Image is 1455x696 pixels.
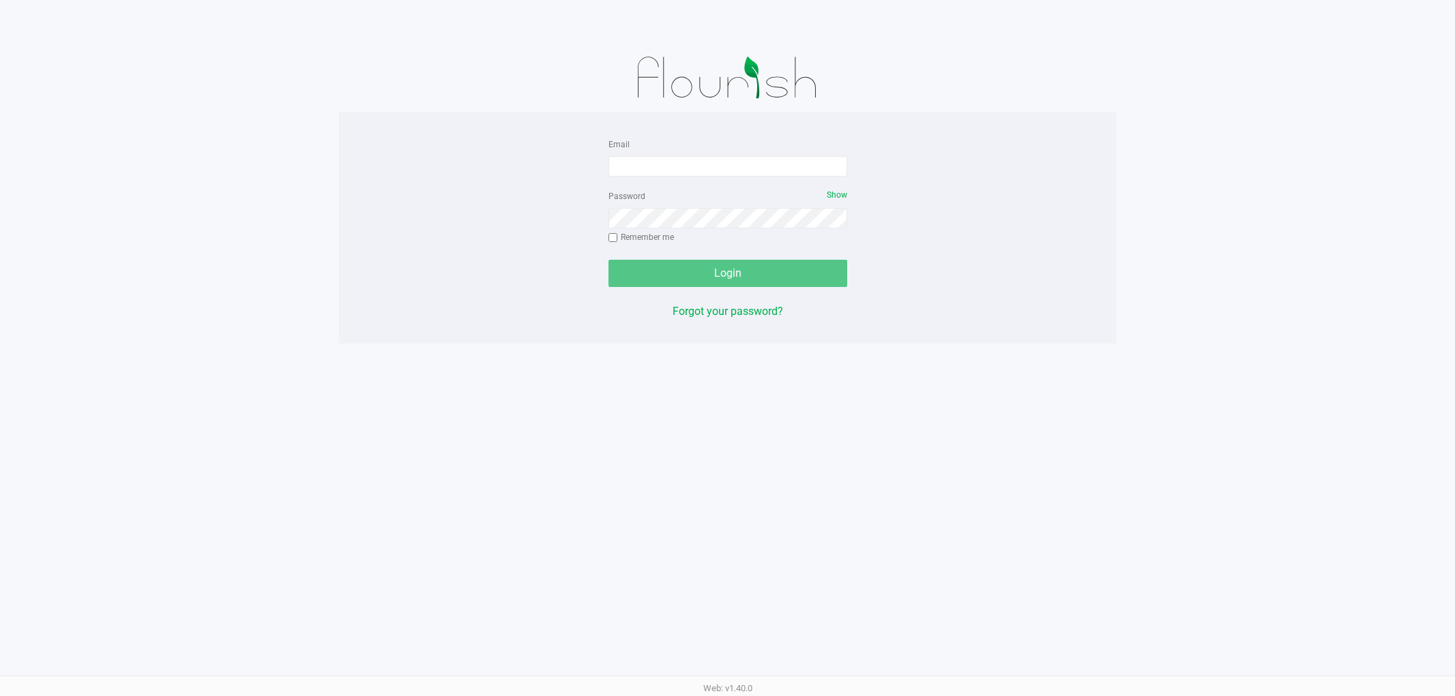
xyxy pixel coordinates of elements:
label: Email [608,138,630,151]
button: Forgot your password? [673,303,783,320]
label: Password [608,190,645,202]
input: Remember me [608,233,618,243]
span: Web: v1.40.0 [703,683,752,693]
label: Remember me [608,231,674,243]
span: Show [827,190,847,200]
